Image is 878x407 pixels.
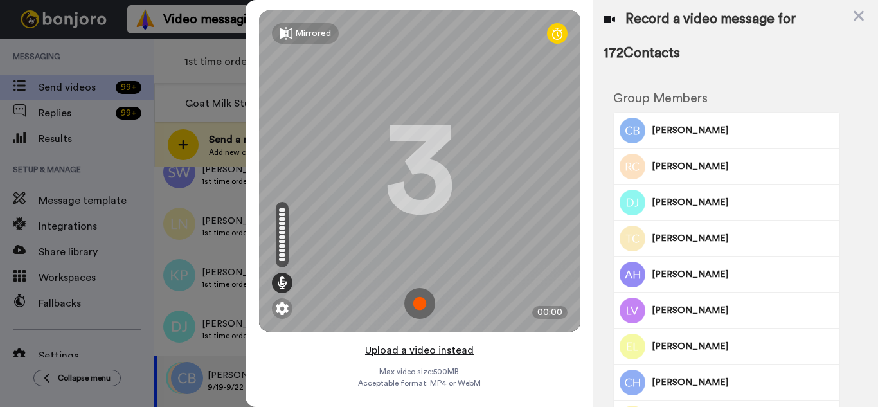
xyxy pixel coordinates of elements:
[358,378,481,388] span: Acceptable format: MP4 or WebM
[532,306,568,319] div: 00:00
[652,304,835,317] span: [PERSON_NAME]
[652,124,835,137] span: [PERSON_NAME]
[620,226,645,251] img: Image of Tony Callan
[620,154,645,179] img: Image of Rosa Carrillo
[620,118,645,143] img: Image of Craig Baker
[384,123,455,219] div: 3
[652,160,835,173] span: [PERSON_NAME]
[620,190,645,215] img: Image of Donna Mae Jackson
[652,196,835,209] span: [PERSON_NAME]
[620,334,645,359] img: Image of Erin Lyons
[620,370,645,395] img: Image of Christie Harris
[380,366,460,377] span: Max video size: 500 MB
[613,91,840,105] h2: Group Members
[652,268,835,281] span: [PERSON_NAME]
[361,342,478,359] button: Upload a video instead
[652,376,835,389] span: [PERSON_NAME]
[620,262,645,287] img: Image of Angie Hogan
[276,302,289,315] img: ic_gear.svg
[652,340,835,353] span: [PERSON_NAME]
[620,298,645,323] img: Image of Leana Vann
[404,288,435,319] img: ic_record_start.svg
[652,232,835,245] span: [PERSON_NAME]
